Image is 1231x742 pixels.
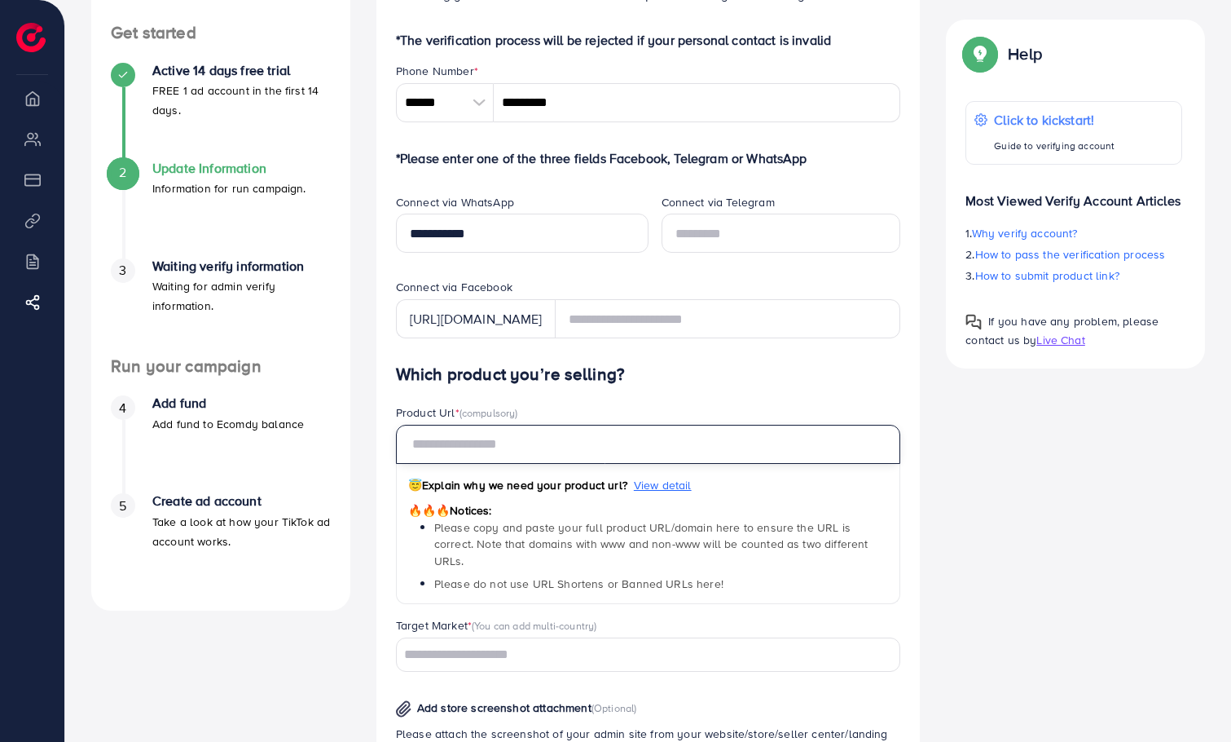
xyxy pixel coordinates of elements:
h4: Active 14 days free trial [152,63,331,78]
h4: Create ad account [152,493,331,509]
label: Connect via Telegram [662,194,775,210]
p: *The verification process will be rejected if your personal contact is invalid [396,30,901,50]
li: Waiting verify information [91,258,350,356]
span: 🔥🔥🔥 [408,502,450,519]
h4: Add fund [152,395,304,411]
li: Update Information [91,161,350,258]
div: [URL][DOMAIN_NAME] [396,299,556,338]
label: Target Market [396,617,597,634]
input: Search for option [398,643,880,668]
span: Why verify account? [972,225,1078,241]
p: Guide to verifying account [994,136,1114,156]
label: Connect via WhatsApp [396,194,514,210]
p: Click to kickstart! [994,110,1114,130]
li: Add fund [91,395,350,493]
p: Take a look at how your TikTok ad account works. [152,512,331,551]
span: Explain why we need your product url? [408,477,627,493]
span: How to pass the verification process [975,246,1166,263]
span: Notices: [408,502,492,519]
p: Help [1008,44,1042,64]
h4: Waiting verify information [152,258,331,274]
p: Waiting for admin verify information. [152,276,331,316]
img: img [396,700,411,718]
label: Phone Number [396,63,478,79]
li: Create ad account [91,493,350,591]
span: Please do not use URL Shortens or Banned URLs here! [434,576,723,592]
label: Connect via Facebook [396,279,512,295]
p: 1. [965,223,1182,243]
h4: Run your campaign [91,356,350,377]
p: FREE 1 ad account in the first 14 days. [152,81,331,120]
h4: Update Information [152,161,306,176]
span: If you have any problem, please contact us by [965,313,1158,348]
p: Add fund to Ecomdy balance [152,414,304,434]
span: 😇 [408,477,422,493]
iframe: Chat [1162,669,1219,730]
span: 4 [119,399,126,417]
p: 2. [965,245,1182,264]
p: 3. [965,266,1182,285]
span: 5 [119,497,126,515]
span: (Optional) [591,700,637,715]
span: (You can add multi-country) [472,618,596,633]
img: Popup guide [965,39,995,68]
img: logo [16,23,46,52]
li: Active 14 days free trial [91,63,350,161]
span: 3 [119,261,126,280]
span: 2 [119,163,126,182]
p: Most Viewed Verify Account Articles [965,178,1182,210]
span: View detail [634,477,692,493]
label: Product Url [396,404,518,421]
p: Information for run campaign. [152,179,306,198]
h4: Which product you’re selling? [396,364,901,385]
span: Live Chat [1036,332,1084,348]
p: *Please enter one of the three fields Facebook, Telegram or WhatsApp [396,148,901,168]
span: (compulsory) [459,405,518,420]
span: Please copy and paste your full product URL/domain here to ensure the URL is correct. Note that d... [434,519,868,569]
span: How to submit product link? [975,267,1119,284]
div: Search for option [396,638,901,671]
h4: Get started [91,23,350,43]
img: Popup guide [965,314,982,330]
span: Add store screenshot attachment [417,700,591,716]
